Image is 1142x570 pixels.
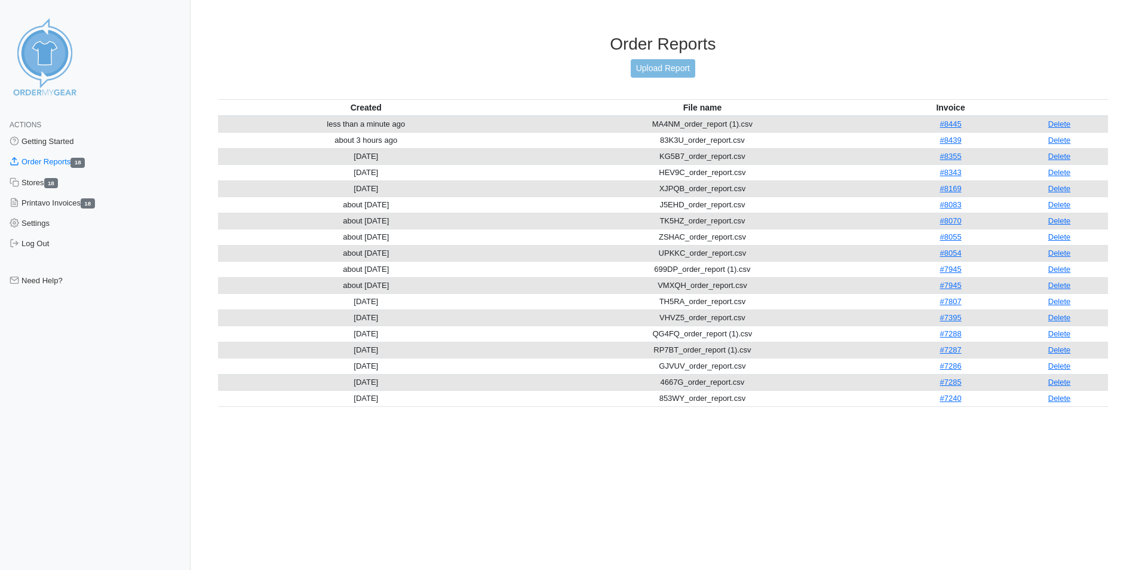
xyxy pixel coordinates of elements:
[940,216,961,225] a: #8070
[514,245,891,261] td: UPKKC_order_report.csv
[1048,184,1071,193] a: Delete
[514,229,891,245] td: ZSHAC_order_report.csv
[940,281,961,290] a: #7945
[218,132,514,148] td: about 3 hours ago
[218,229,514,245] td: about [DATE]
[940,345,961,354] a: #7287
[940,329,961,338] a: #7288
[218,245,514,261] td: about [DATE]
[631,59,695,78] a: Upload Report
[218,34,1108,54] h3: Order Reports
[218,99,514,116] th: Created
[81,198,95,209] span: 18
[940,232,961,241] a: #8055
[514,132,891,148] td: 83K3U_order_report.csv
[1048,136,1071,145] a: Delete
[44,178,59,188] span: 18
[940,200,961,209] a: #8083
[514,390,891,406] td: 853WY_order_report.csv
[514,180,891,197] td: XJPQB_order_report.csv
[1048,297,1071,306] a: Delete
[514,213,891,229] td: TK5HZ_order_report.csv
[1048,313,1071,322] a: Delete
[514,326,891,342] td: QG4FQ_order_report (1).csv
[514,261,891,277] td: 699DP_order_report (1).csv
[514,374,891,390] td: 4667G_order_report.csv
[218,164,514,180] td: [DATE]
[1048,329,1071,338] a: Delete
[1048,152,1071,161] a: Delete
[940,297,961,306] a: #7807
[514,358,891,374] td: GJVUV_order_report.csv
[514,148,891,164] td: KG5B7_order_report.csv
[218,180,514,197] td: [DATE]
[218,309,514,326] td: [DATE]
[218,342,514,358] td: [DATE]
[940,168,961,177] a: #8343
[10,121,41,129] span: Actions
[1048,216,1071,225] a: Delete
[891,99,1011,116] th: Invoice
[514,197,891,213] td: J5EHD_order_report.csv
[218,390,514,406] td: [DATE]
[218,326,514,342] td: [DATE]
[940,313,961,322] a: #7395
[514,342,891,358] td: RP7BT_order_report (1).csv
[514,99,891,116] th: File name
[514,293,891,309] td: TH5RA_order_report.csv
[1048,361,1071,370] a: Delete
[940,378,961,387] a: #7285
[514,309,891,326] td: VHVZ5_order_report.csv
[218,148,514,164] td: [DATE]
[1048,232,1071,241] a: Delete
[218,358,514,374] td: [DATE]
[1048,200,1071,209] a: Delete
[218,197,514,213] td: about [DATE]
[940,136,961,145] a: #8439
[940,265,961,274] a: #7945
[1048,265,1071,274] a: Delete
[1048,281,1071,290] a: Delete
[1048,168,1071,177] a: Delete
[1048,394,1071,403] a: Delete
[218,213,514,229] td: about [DATE]
[514,277,891,293] td: VMXQH_order_report.csv
[218,261,514,277] td: about [DATE]
[514,164,891,180] td: HEV9C_order_report.csv
[1048,378,1071,387] a: Delete
[1048,249,1071,258] a: Delete
[940,184,961,193] a: #8169
[940,249,961,258] a: #8054
[1048,345,1071,354] a: Delete
[218,116,514,133] td: less than a minute ago
[940,361,961,370] a: #7286
[218,374,514,390] td: [DATE]
[218,277,514,293] td: about [DATE]
[1048,119,1071,128] a: Delete
[940,152,961,161] a: #8355
[940,119,961,128] a: #8445
[514,116,891,133] td: MA4NM_order_report (1).csv
[70,158,85,168] span: 18
[218,293,514,309] td: [DATE]
[940,394,961,403] a: #7240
